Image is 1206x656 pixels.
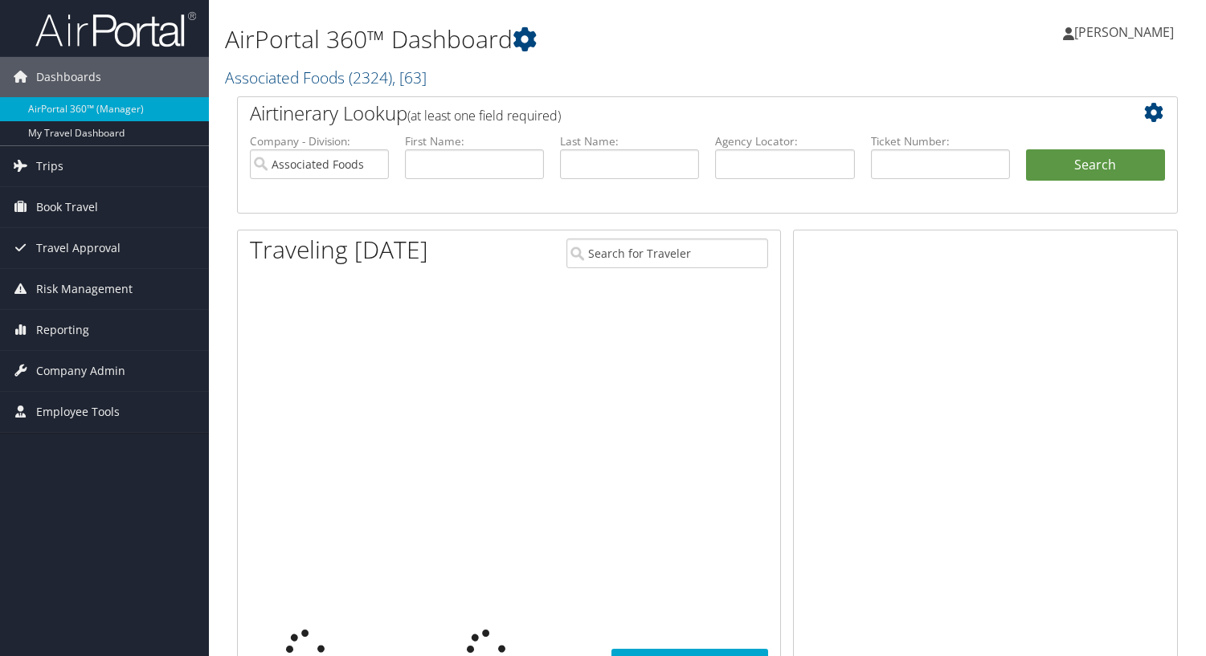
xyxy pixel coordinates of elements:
h1: Traveling [DATE] [250,233,428,267]
h1: AirPortal 360™ Dashboard [225,22,869,56]
span: Trips [36,146,63,186]
span: Travel Approval [36,228,121,268]
label: First Name: [405,133,544,149]
span: Dashboards [36,57,101,97]
span: (at least one field required) [407,107,561,124]
span: Reporting [36,310,89,350]
h2: Airtinerary Lookup [250,100,1087,127]
a: [PERSON_NAME] [1063,8,1190,56]
img: airportal-logo.png [35,10,196,48]
span: Risk Management [36,269,133,309]
span: Company Admin [36,351,125,391]
span: ( 2324 ) [349,67,392,88]
button: Search [1026,149,1165,181]
span: , [ 63 ] [392,67,427,88]
label: Company - Division: [250,133,389,149]
label: Last Name: [560,133,699,149]
span: [PERSON_NAME] [1074,23,1174,41]
span: Book Travel [36,187,98,227]
label: Agency Locator: [715,133,854,149]
span: Employee Tools [36,392,120,432]
label: Ticket Number: [871,133,1010,149]
input: Search for Traveler [566,238,768,268]
a: Associated Foods [225,67,427,88]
